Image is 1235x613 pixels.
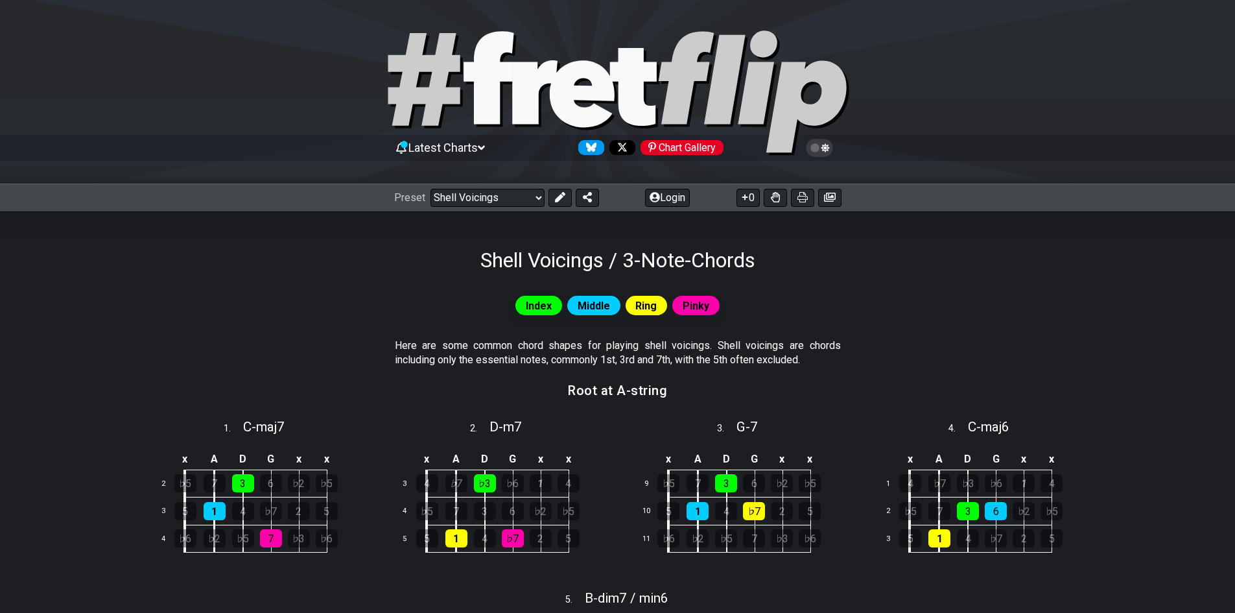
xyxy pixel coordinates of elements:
[771,474,793,492] div: ♭2
[288,502,310,520] div: 2
[715,529,737,547] div: ♭5
[260,474,282,492] div: 6
[683,296,709,315] span: Pinky
[470,422,489,436] span: 2 .
[635,140,723,155] a: #fretflip at Pinterest
[499,449,526,470] td: G
[526,296,552,315] span: Index
[568,383,667,398] h3: Root at A-string
[928,529,950,547] div: 1
[635,296,657,315] span: Ring
[558,474,580,492] div: 4
[573,140,604,155] a: Follow #fretflip at Bluesky
[480,248,755,272] h1: Shell Voicings / 3-Note-Chords
[445,529,467,547] div: 1
[1041,529,1063,547] div: 5
[796,449,824,470] td: x
[1013,474,1035,492] div: 1
[502,502,524,520] div: 6
[526,449,554,470] td: x
[474,529,496,547] div: 4
[968,419,1009,435] span: C - maj6
[957,529,979,547] div: 4
[740,449,768,470] td: G
[743,502,765,520] div: ♭7
[232,502,254,520] div: 4
[502,529,524,547] div: ♭7
[928,502,950,520] div: 7
[394,191,425,204] span: Preset
[687,529,709,547] div: ♭2
[878,525,910,553] td: 3
[985,474,1007,492] div: ♭6
[395,498,427,525] td: 4
[441,449,471,470] td: A
[743,529,765,547] div: 7
[174,474,196,492] div: ♭5
[957,502,979,520] div: 3
[799,474,821,492] div: ♭5
[818,189,841,207] button: Create image
[637,525,668,553] td: 11
[316,502,338,520] div: 5
[576,189,599,207] button: Share Preset
[1041,474,1063,492] div: 4
[558,502,580,520] div: ♭5
[957,474,979,492] div: ♭3
[683,449,712,470] td: A
[530,474,552,492] div: 1
[260,502,282,520] div: ♭7
[954,449,982,470] td: D
[416,529,438,547] div: 5
[878,498,910,525] td: 2
[288,529,310,547] div: ♭3
[928,474,950,492] div: ♭7
[1038,449,1066,470] td: x
[736,419,758,435] span: G - 7
[474,474,496,492] div: ♭3
[715,474,737,492] div: 3
[257,449,285,470] td: G
[657,474,679,492] div: ♭5
[771,502,793,520] div: 2
[578,296,610,315] span: Middle
[489,419,522,435] span: D - m7
[548,189,572,207] button: Edit Preset
[154,470,185,498] td: 2
[799,529,821,547] div: ♭6
[204,502,226,520] div: 1
[637,470,668,498] td: 9
[204,474,226,492] div: 7
[717,422,736,436] span: 3 .
[899,529,921,547] div: 5
[260,529,282,547] div: 7
[430,189,545,207] select: Preset
[154,498,185,525] td: 3
[243,419,285,435] span: C - maj7
[645,189,690,207] button: Login
[764,189,787,207] button: Toggle Dexterity for all fretkits
[471,449,499,470] td: D
[712,449,740,470] td: D
[687,474,709,492] div: 7
[565,593,585,607] span: 5 .
[585,590,668,606] span: B - dim7 / min6
[224,422,243,436] span: 1 .
[687,502,709,520] div: 1
[288,474,310,492] div: ♭2
[395,339,841,368] p: Here are some common chord shapes for playing shell voicings. Shell voicings are chords including...
[899,502,921,520] div: ♭5
[416,474,438,492] div: 4
[285,449,312,470] td: x
[925,449,954,470] td: A
[768,449,796,470] td: x
[316,474,338,492] div: ♭5
[312,449,340,470] td: x
[715,502,737,520] div: 4
[637,498,668,525] td: 10
[657,529,679,547] div: ♭6
[791,189,814,207] button: Print
[1013,502,1035,520] div: ♭2
[812,142,827,154] span: Toggle light / dark theme
[316,529,338,547] div: ♭6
